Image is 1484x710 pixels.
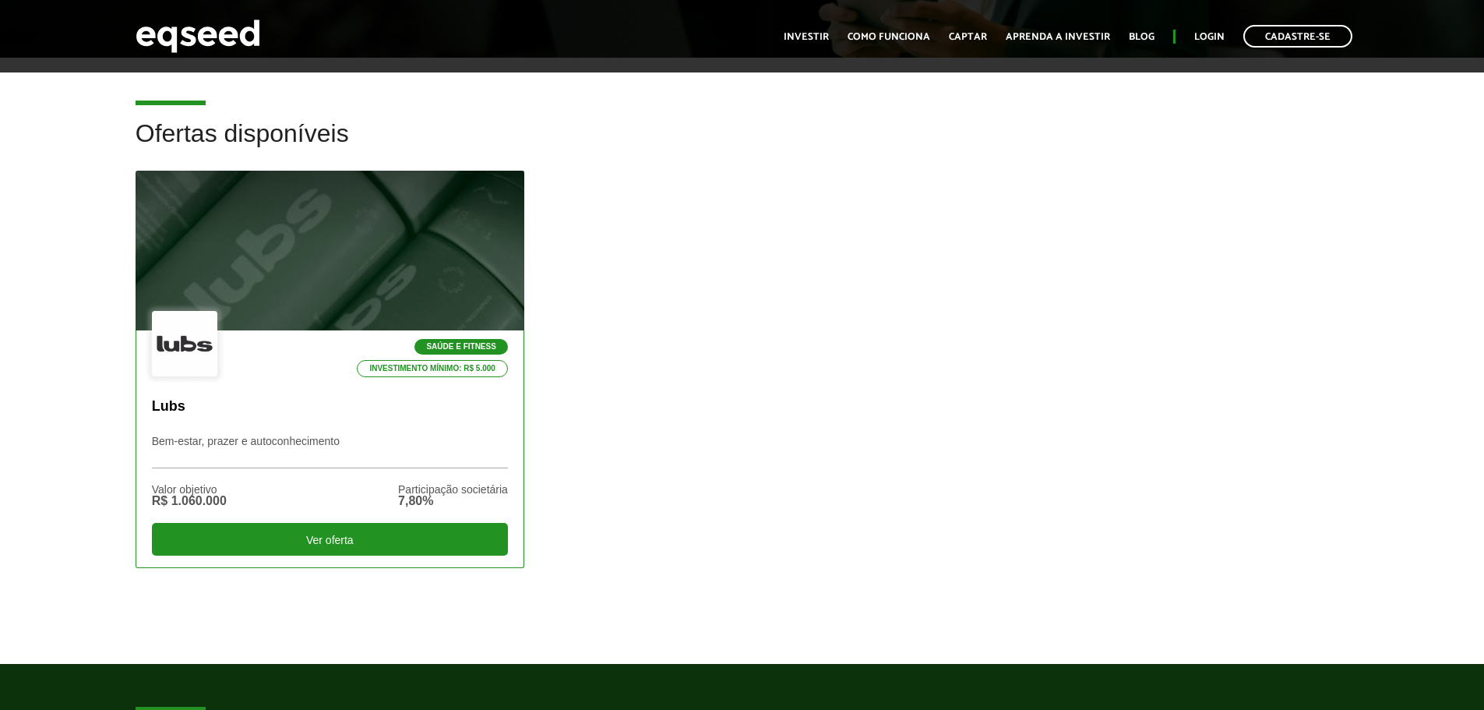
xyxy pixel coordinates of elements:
a: Blog [1129,32,1154,42]
div: 7,80% [398,495,508,507]
div: Valor objetivo [152,484,227,495]
img: EqSeed [136,16,260,57]
a: Captar [949,32,987,42]
p: Saúde e Fitness [414,339,507,355]
a: Como funciona [848,32,930,42]
p: Investimento mínimo: R$ 5.000 [357,360,508,377]
div: Participação societária [398,484,508,495]
a: Investir [784,32,829,42]
a: Saúde e Fitness Investimento mínimo: R$ 5.000 Lubs Bem-estar, prazer e autoconhecimento Valor obj... [136,171,524,567]
a: Cadastre-se [1243,25,1352,48]
a: Login [1194,32,1225,42]
p: Lubs [152,398,508,415]
h2: Ofertas disponíveis [136,120,1349,171]
div: Ver oferta [152,523,508,556]
a: Aprenda a investir [1006,32,1110,42]
div: R$ 1.060.000 [152,495,227,507]
p: Bem-estar, prazer e autoconhecimento [152,435,508,468]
